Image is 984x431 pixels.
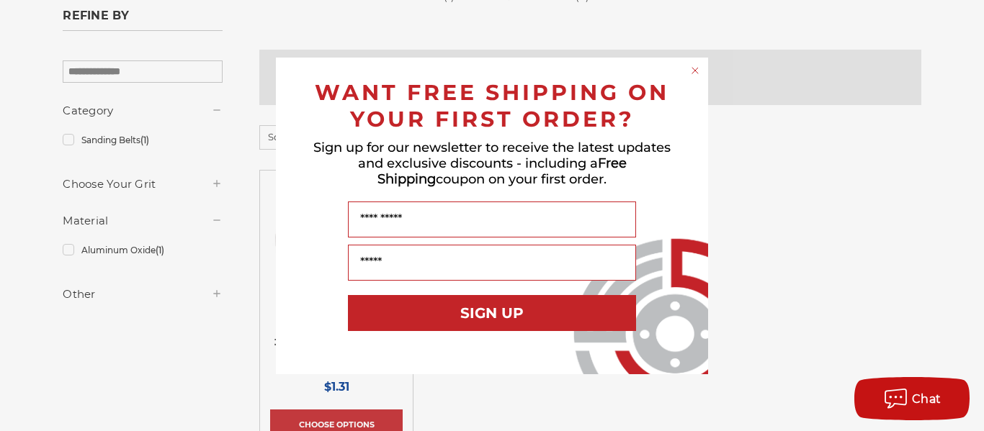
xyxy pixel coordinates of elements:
button: SIGN UP [348,295,636,331]
button: Close dialog [688,63,702,78]
span: Free Shipping [377,155,627,187]
span: Chat [912,392,941,406]
span: WANT FREE SHIPPING ON YOUR FIRST ORDER? [315,79,669,132]
span: Sign up for our newsletter to receive the latest updates and exclusive discounts - including a co... [313,140,671,187]
button: Chat [854,377,970,420]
